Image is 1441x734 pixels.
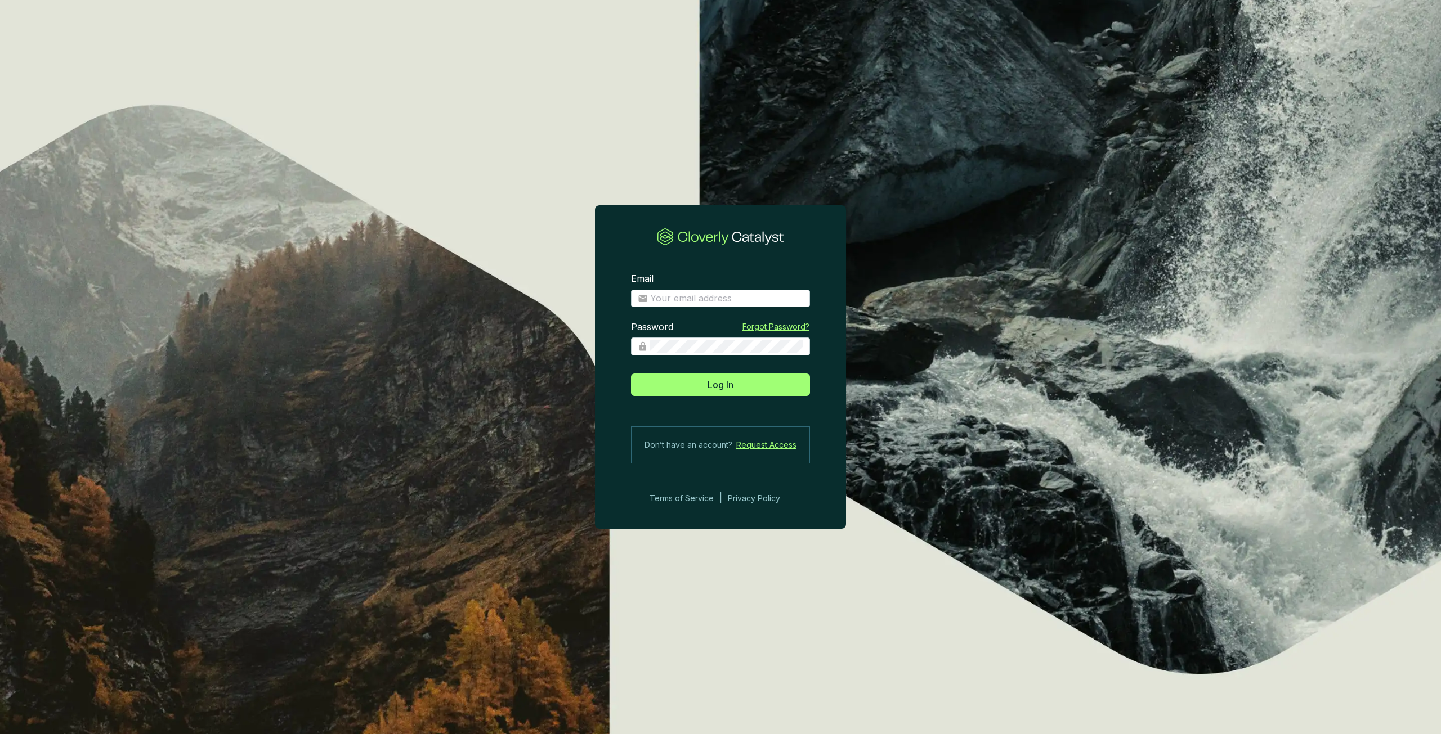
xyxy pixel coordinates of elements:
a: Terms of Service [646,492,714,505]
label: Password [631,321,673,334]
div: | [719,492,722,505]
input: Password [650,340,803,353]
input: Email [650,292,803,305]
span: Log In [708,378,733,391]
a: Request Access [736,438,796,452]
label: Email [631,273,654,285]
button: Log In [631,373,810,396]
span: Don’t have an account? [645,438,732,452]
a: Forgot Password? [742,321,809,332]
a: Privacy Policy [728,492,795,505]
